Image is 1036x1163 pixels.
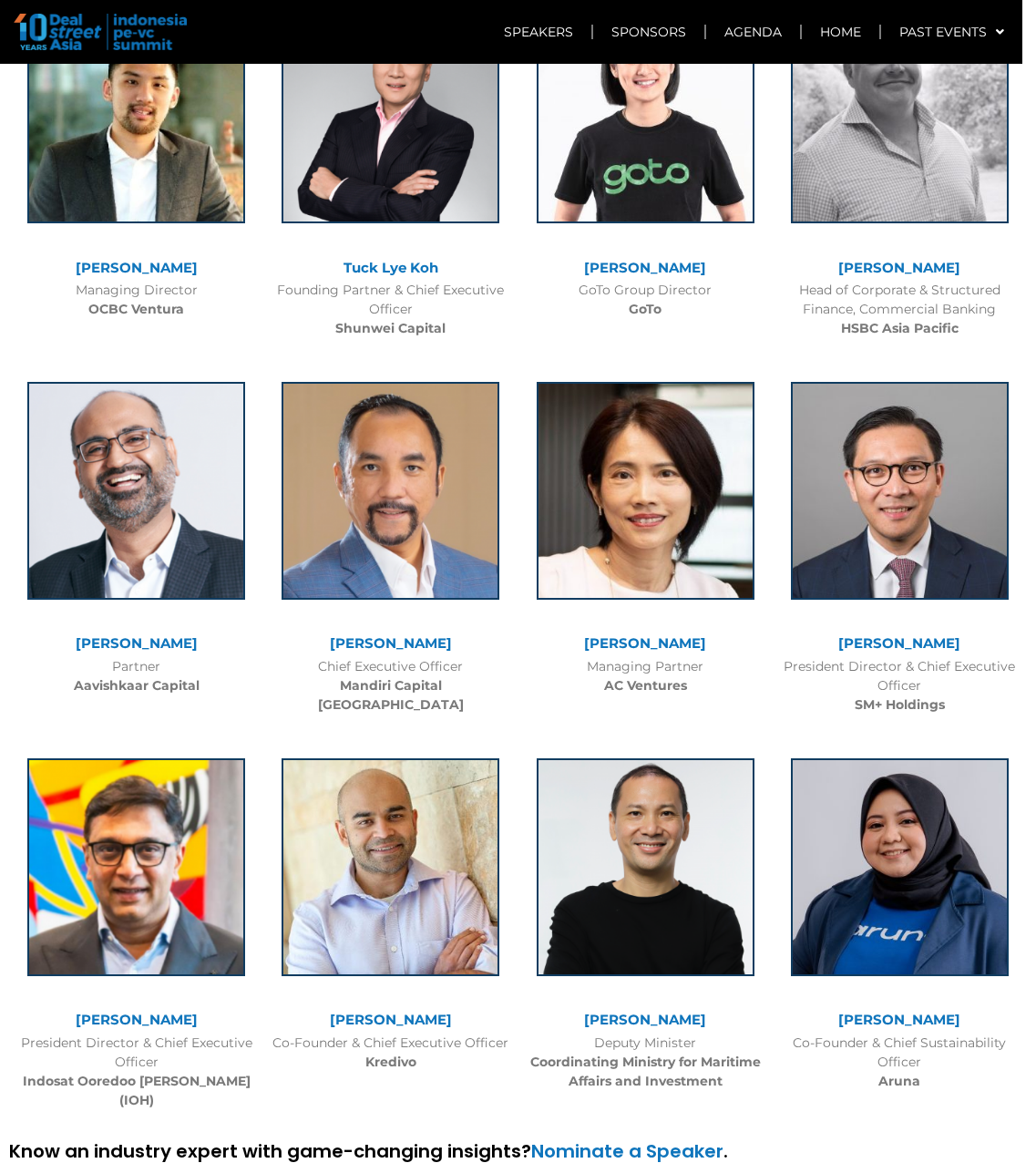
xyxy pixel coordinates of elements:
a: Speakers [486,11,591,53]
div: President Director & Chief Executive Officer [782,657,1018,715]
img: Photo Utari Octavianty (Aruna) [791,758,1009,976]
a: [PERSON_NAME] [76,634,198,652]
a: Sponsors [593,11,704,53]
b: OCBC Ventura [88,301,184,317]
a: [PERSON_NAME] [584,259,706,276]
div: Partner [18,657,254,695]
div: Co-Founder & Chief Executive Officer [272,1034,508,1072]
img: Helen-Wong-of-AC-Ventures [537,382,754,600]
div: GoTo Group Director [528,281,764,319]
img: Abhishek Mittal [27,382,245,600]
img: garg_akshay [282,758,499,976]
div: Founding Partner & Chief Executive Officer [272,281,508,338]
a: [PERSON_NAME] [76,259,198,276]
a: Past Events [881,11,1022,53]
b: AC Ventures [604,677,687,694]
div: Managing Partner [528,657,764,695]
img: Darryl Ratulangi [27,5,245,223]
b: Mandiri Capital [GEOGRAPHIC_DATA] [318,677,464,713]
a: [PERSON_NAME] [584,1011,706,1028]
a: [PERSON_NAME] [76,1011,198,1028]
a: Agenda [706,11,800,53]
img: DH LI pic [791,5,1009,223]
img: Catherine Hindra Sutjahyo [537,5,754,223]
b: Indosat Ooredoo [PERSON_NAME] (IOH) [23,1073,251,1108]
b: Kredivo [365,1054,416,1070]
b: HSBC Asia Pacific [841,320,959,336]
a: Home [802,11,879,53]
a: [PERSON_NAME] [330,1011,452,1028]
img: Ronald Simorangkir [282,382,499,600]
img: shunwei_Tuck Lye Koh [282,5,499,223]
b: Coordinating Ministry for Maritime Affairs and Investment [530,1054,761,1089]
div: Managing Director [18,281,254,319]
a: [PERSON_NAME] [838,1011,960,1028]
a: [PERSON_NAME] [330,634,452,652]
b: SM+ Holdings [855,696,945,713]
a: [PERSON_NAME] [838,634,960,652]
div: Co-Founder & Chief Sustainability Officer [782,1034,1018,1091]
b: Shunwei Capital [335,320,446,336]
div: Deputy Minister [528,1034,764,1091]
b: Aavishkaar Capital [74,677,200,694]
img: rachmat [537,758,754,976]
b: GoTo [629,301,662,317]
img: Vikram Sinha [27,758,245,976]
b: Aruna [878,1073,920,1089]
div: President Director & Chief Executive Officer [18,1034,254,1110]
a: [PERSON_NAME] [838,259,960,276]
img: Herson Photo (1) [791,382,1009,600]
a: [PERSON_NAME] [584,634,706,652]
a: Tuck Lye Koh [344,259,438,276]
div: Chief Executive Officer [272,657,508,715]
div: Head of Corporate & Structured Finance, Commercial Banking [782,281,1018,338]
